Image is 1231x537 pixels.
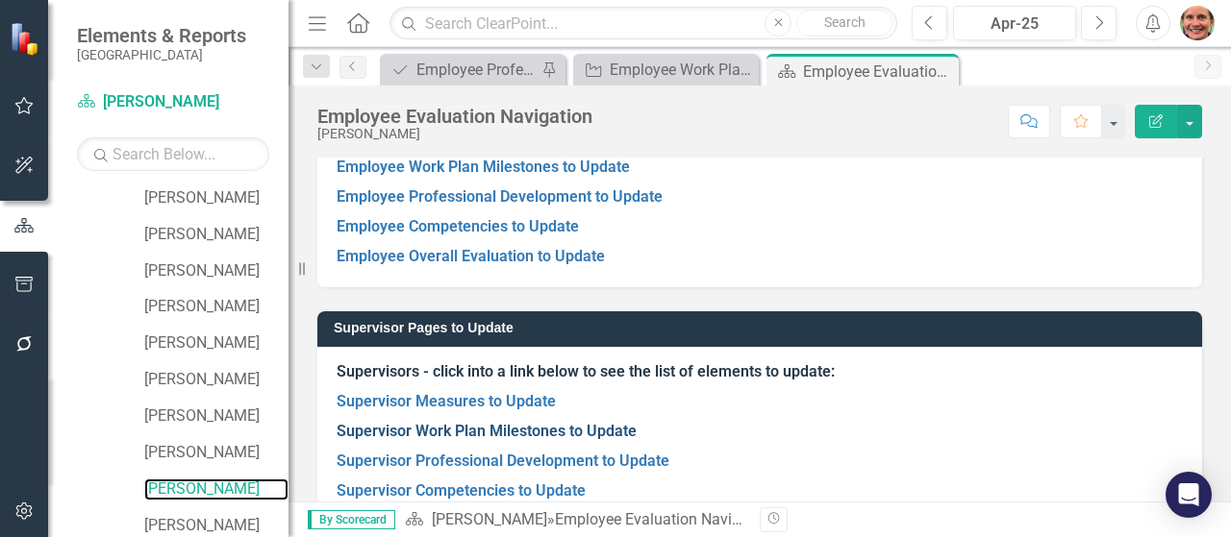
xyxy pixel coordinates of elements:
[389,7,897,40] input: Search ClearPoint...
[405,509,745,531] div: »
[144,478,289,500] a: [PERSON_NAME]
[803,60,954,84] div: Employee Evaluation Navigation
[337,452,669,470] a: Supervisor Professional Development to Update
[1180,6,1215,40] img: Kari Commerford
[337,158,630,176] a: Employee Work Plan Milestones to Update
[77,137,269,171] input: Search Below...
[337,362,835,380] strong: Supervisors - click into a link below to see the list of elements to update:
[578,58,754,82] a: Employee Work Plan Milestones to Update
[317,127,592,141] div: [PERSON_NAME]
[337,247,605,265] a: Employee Overall Evaluation to Update
[1166,472,1212,518] div: Open Intercom Messenger
[610,58,754,82] div: Employee Work Plan Milestones to Update
[144,332,289,354] a: [PERSON_NAME]
[144,187,289,209] a: [PERSON_NAME]
[144,260,289,282] a: [PERSON_NAME]
[334,321,1193,335] h3: Supervisor Pages to Update
[308,510,395,529] span: By Scorecard
[77,47,246,62] small: [GEOGRAPHIC_DATA]
[337,422,637,440] a: Supervisor Work Plan Milestones to Update
[555,510,775,528] div: Employee Evaluation Navigation
[337,392,556,410] a: Supervisor Measures to Update
[77,24,246,47] span: Elements & Reports
[960,12,1069,36] div: Apr-25
[337,187,663,206] a: Employee Professional Development to Update
[144,515,289,537] a: [PERSON_NAME]
[337,217,579,235] a: Employee Competencies to Update
[416,58,537,82] div: Employee Professional Development to Update
[317,106,592,127] div: Employee Evaluation Navigation
[432,510,547,528] a: [PERSON_NAME]
[77,91,269,113] a: [PERSON_NAME]
[337,481,586,500] a: Supervisor Competencies to Update
[824,14,866,30] span: Search
[144,442,289,464] a: [PERSON_NAME]
[144,224,289,246] a: [PERSON_NAME]
[144,296,289,318] a: [PERSON_NAME]
[10,22,43,56] img: ClearPoint Strategy
[385,58,537,82] a: Employee Professional Development to Update
[796,10,892,37] button: Search
[144,405,289,427] a: [PERSON_NAME]
[144,369,289,391] a: [PERSON_NAME]
[953,6,1076,40] button: Apr-25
